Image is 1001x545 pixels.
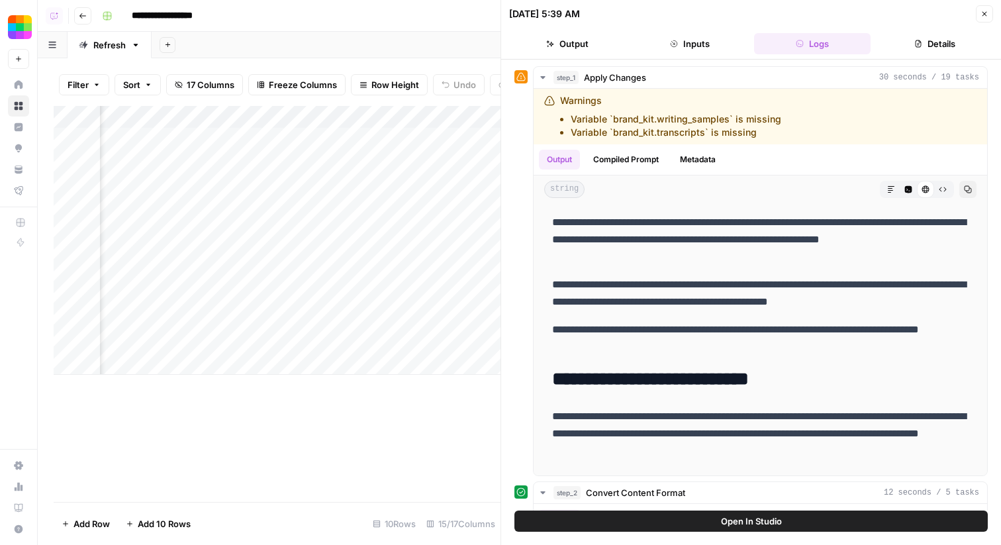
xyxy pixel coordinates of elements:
button: Add 10 Rows [118,513,199,534]
span: Open In Studio [721,515,782,528]
button: Sort [115,74,161,95]
span: step_1 [553,71,579,84]
button: Undo [433,74,485,95]
button: Output [539,150,580,170]
button: Workspace: Smallpdf [8,11,29,44]
span: Apply Changes [584,71,646,84]
button: Row Height [351,74,428,95]
button: Filter [59,74,109,95]
span: Sort [123,78,140,91]
a: Your Data [8,159,29,180]
span: 12 seconds / 5 tasks [884,487,979,499]
button: Help + Support [8,519,29,540]
button: Output [539,509,580,529]
img: Smallpdf Logo [8,15,32,39]
button: Output [509,33,626,54]
button: Add Row [54,513,118,534]
span: Add 10 Rows [138,517,191,530]
button: Open In Studio [514,511,988,532]
span: 17 Columns [187,78,234,91]
div: 10 Rows [367,513,421,534]
button: Details [876,33,993,54]
a: Flightpath [8,180,29,201]
div: 30 seconds / 19 tasks [534,89,987,475]
span: Filter [68,78,89,91]
span: Undo [453,78,476,91]
a: Usage [8,476,29,497]
button: 17 Columns [166,74,243,95]
button: Freeze Columns [248,74,346,95]
div: [DATE] 5:39 AM [509,7,580,21]
span: Add Row [73,517,110,530]
div: Warnings [560,94,781,139]
a: Home [8,74,29,95]
a: Learning Hub [8,497,29,519]
span: Freeze Columns [269,78,337,91]
a: Insights [8,117,29,138]
button: 12 seconds / 5 tasks [534,482,987,503]
span: step_2 [553,486,581,499]
span: string [544,181,585,198]
a: Settings [8,455,29,476]
button: Metadata [672,150,724,170]
button: Compiled Prompt [585,150,667,170]
span: 30 seconds / 19 tasks [879,72,979,83]
li: Variable `brand_kit.writing_samples` is missing [571,113,781,126]
a: Refresh [68,32,152,58]
button: 30 seconds / 19 tasks [534,67,987,88]
span: Convert Content Format [586,486,685,499]
a: Browse [8,95,29,117]
button: Inputs [632,33,749,54]
a: Opportunities [8,138,29,159]
button: Metadata [585,509,637,529]
div: Refresh [93,38,126,52]
li: Variable `brand_kit.transcripts` is missing [571,126,781,139]
div: 15/17 Columns [421,513,501,534]
span: Row Height [371,78,419,91]
button: Logs [754,33,871,54]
